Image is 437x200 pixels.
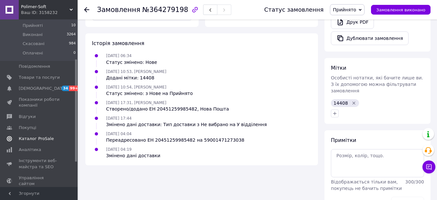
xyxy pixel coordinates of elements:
div: Повернутися назад [84,6,89,13]
button: Дублювати замовлення [331,31,409,45]
span: Інструменти веб-майстра та SEO [19,158,60,170]
div: Змінено дані доставки [106,152,160,159]
span: 10 [71,23,76,29]
span: Примітки [331,137,356,143]
svg: Видалити мітку [351,100,356,106]
span: 99+ [69,86,80,91]
div: Ваш ID: 3158232 [21,10,78,16]
span: Прийняті [23,23,43,29]
span: Замовлення виконано [376,7,425,12]
div: Переадресовано ЕН 20451259985482 на 59001471273038 [106,137,245,143]
div: Статус змінено: Нове [106,59,157,65]
span: Товари та послуги [19,75,60,80]
button: Чат з покупцем [422,160,435,173]
span: Аналітика [19,147,41,153]
span: Прийнято [333,7,356,12]
span: [DATE] 17:44 [106,116,132,121]
span: Оплачені [23,50,43,56]
span: 14408 [333,100,348,106]
span: [DATE] 10:54, [PERSON_NAME] [106,85,166,89]
span: 3264 [67,32,76,38]
span: Відгуки [19,114,36,120]
span: Особисті нотатки, які бачите лише ви. З їх допомогою можна фільтрувати замовлення [331,75,423,93]
span: Замовлення [97,6,140,14]
span: Повідомлення [19,64,50,69]
span: [DATE] 04:04 [106,132,132,136]
div: Статус замовлення [264,6,324,13]
span: 34 [61,86,69,91]
span: 984 [69,41,76,47]
span: [DATE] 17:31, [PERSON_NAME] [106,100,166,105]
a: Друк PDF [331,15,374,29]
span: Показники роботи компанії [19,97,60,108]
span: Управління сайтом [19,175,60,187]
span: 300 / 300 [405,179,424,184]
span: Polimer-Soft [21,4,70,10]
div: Створено/додано ЕН 20451259985482, Нова Пошта [106,106,229,112]
span: [DATE] 06:34 [106,53,132,58]
span: Виконані [23,32,43,38]
span: 0 [73,50,76,56]
button: Замовлення виконано [371,5,431,15]
span: Відображається тільки вам, покупець не бачить примітки [331,179,402,191]
span: Скасовані [23,41,45,47]
span: [DEMOGRAPHIC_DATA] [19,86,67,91]
div: Статус змінено: з Нове на Прийнято [106,90,193,97]
span: Покупці [19,125,36,131]
div: Змінено дані доставки: Тип доставки з Не вибрано на У відділення [106,121,267,128]
div: Додані мітки: 14408 [106,75,166,81]
span: №364279198 [142,6,188,14]
span: [DATE] 10:53, [PERSON_NAME] [106,69,166,74]
span: [DATE] 04:19 [106,147,132,152]
span: Історія замовлення [92,40,144,46]
span: Каталог ProSale [19,136,54,142]
span: Мітки [331,65,346,71]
